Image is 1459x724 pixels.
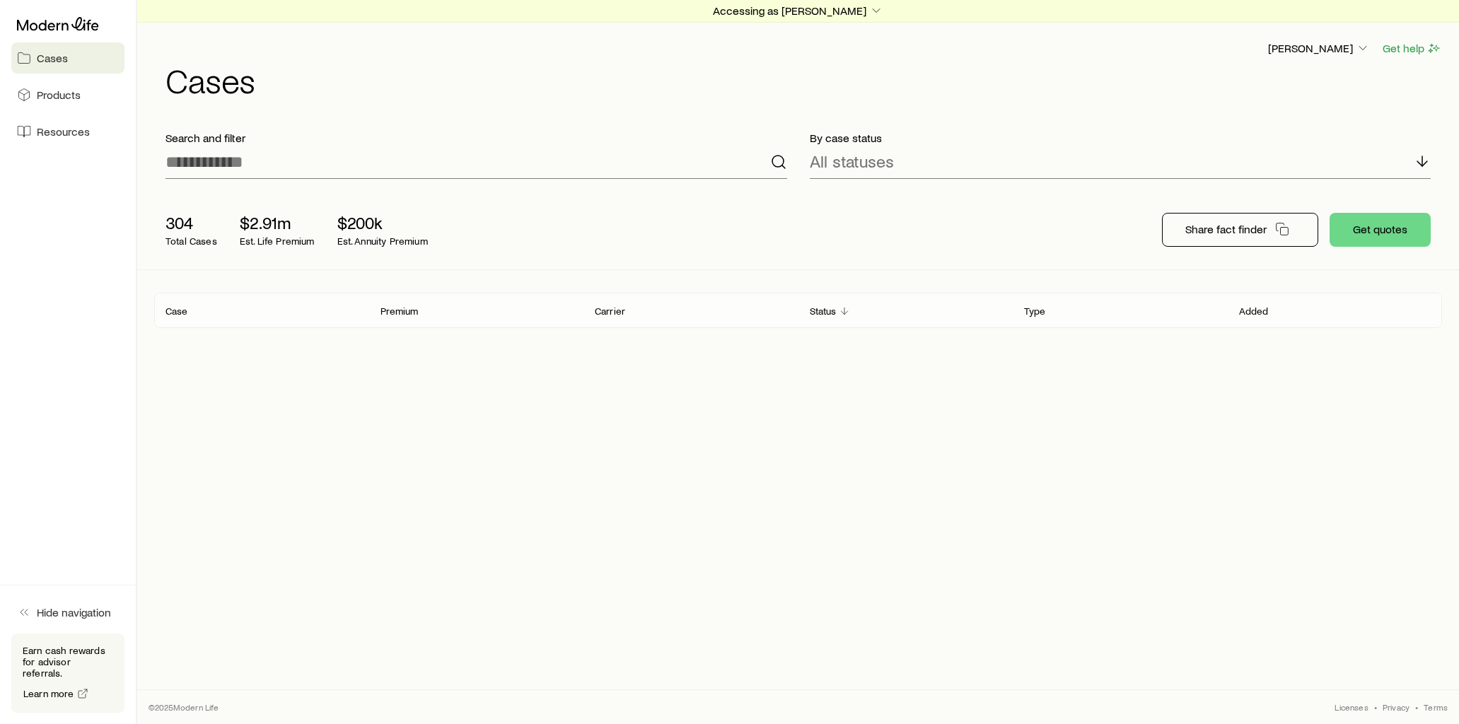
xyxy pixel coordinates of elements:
h1: Cases [165,63,1442,97]
a: Terms [1424,701,1448,713]
div: Earn cash rewards for advisor referrals.Learn more [11,633,124,713]
span: Products [37,88,81,102]
a: Privacy [1383,701,1409,713]
span: Learn more [23,689,74,699]
p: 304 [165,213,217,233]
p: Earn cash rewards for advisor referrals. [23,645,113,679]
p: $200k [337,213,428,233]
div: Client cases [154,293,1442,328]
p: Carrier [595,305,625,317]
span: Hide navigation [37,605,111,619]
p: Type [1024,305,1046,317]
p: Total Cases [165,235,217,247]
a: Resources [11,116,124,147]
span: • [1374,701,1377,713]
a: Cases [11,42,124,74]
button: [PERSON_NAME] [1267,40,1371,57]
span: • [1415,701,1418,713]
p: Accessing as [PERSON_NAME] [713,4,883,18]
button: Get quotes [1330,213,1431,247]
button: Share fact finder [1162,213,1318,247]
a: Licenses [1335,701,1368,713]
span: Resources [37,124,90,139]
p: $2.91m [240,213,315,233]
p: All statuses [810,151,894,171]
p: [PERSON_NAME] [1268,41,1370,55]
p: Status [810,305,837,317]
button: Get help [1382,40,1442,57]
p: © 2025 Modern Life [149,701,219,713]
p: Est. Annuity Premium [337,235,428,247]
p: Case [165,305,188,317]
p: Added [1239,305,1269,317]
p: By case status [810,131,1431,145]
a: Products [11,79,124,110]
p: Premium [380,305,419,317]
button: Hide navigation [11,597,124,628]
p: Search and filter [165,131,787,145]
p: Share fact finder [1185,222,1267,236]
p: Est. Life Premium [240,235,315,247]
span: Cases [37,51,68,65]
